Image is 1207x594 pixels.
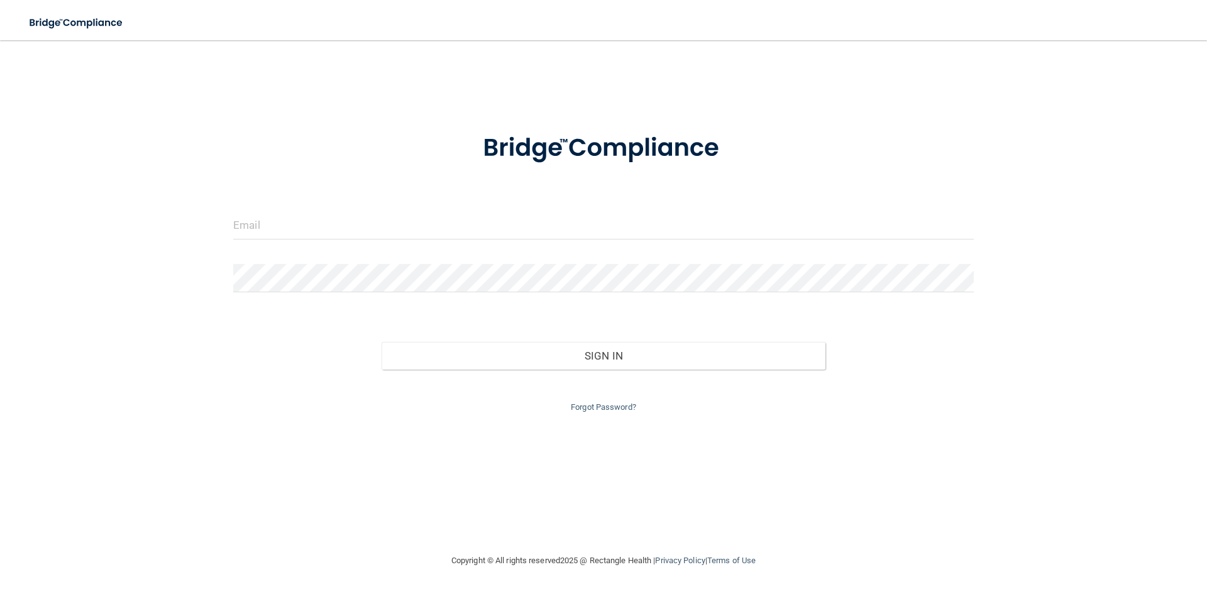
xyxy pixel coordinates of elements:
[571,402,636,412] a: Forgot Password?
[19,10,135,36] img: bridge_compliance_login_screen.278c3ca4.svg
[374,541,833,581] div: Copyright © All rights reserved 2025 @ Rectangle Health | |
[233,211,974,239] input: Email
[382,342,826,370] button: Sign In
[457,116,750,181] img: bridge_compliance_login_screen.278c3ca4.svg
[655,556,705,565] a: Privacy Policy
[707,556,756,565] a: Terms of Use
